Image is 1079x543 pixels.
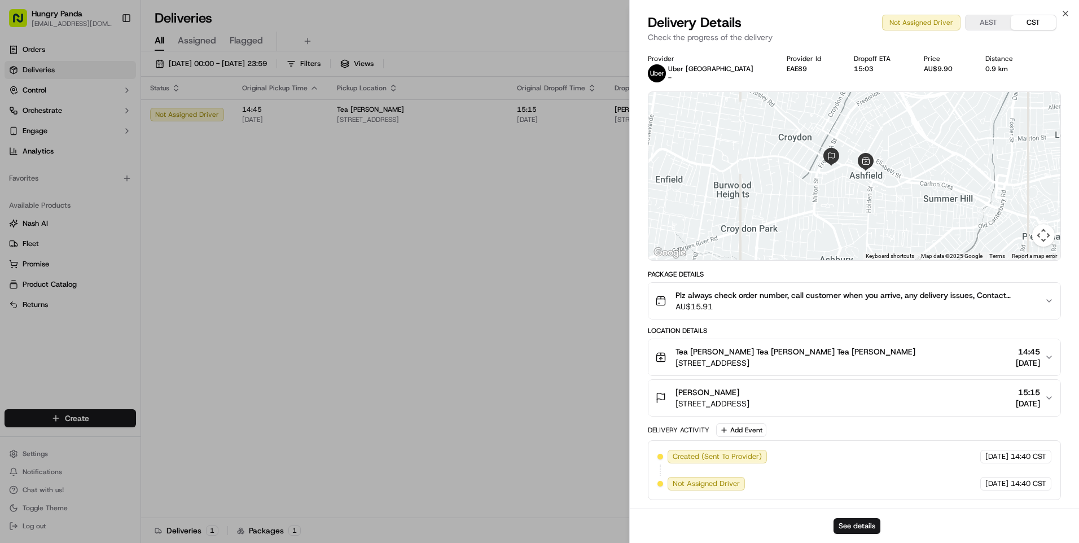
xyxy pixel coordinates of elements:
div: 0.9 km [985,64,1028,73]
span: [DATE] [985,452,1008,462]
span: Pylon [112,280,137,288]
span: Delivery Details [648,14,742,32]
span: AU$15.91 [676,301,1036,312]
a: Report a map error [1012,253,1057,259]
div: Distance [985,54,1028,63]
img: 4281594248423_2fcf9dad9f2a874258b8_72.png [24,108,44,128]
img: Asif Zaman Khan [11,164,29,182]
img: 1736555255976-a54dd68f-1ca7-489b-9aae-adbdc363a1c4 [23,176,32,185]
span: 8月27日 [100,175,126,184]
span: [PERSON_NAME] [35,205,91,214]
img: uber-new-logo.jpeg [648,64,666,82]
button: Add Event [716,423,766,437]
span: Tea [PERSON_NAME] Tea [PERSON_NAME] Tea [PERSON_NAME] [676,346,915,357]
img: Bea Lacdao [11,195,29,213]
span: [PERSON_NAME] [676,387,739,398]
div: Provider [648,54,768,63]
button: CST [1011,15,1056,30]
img: Google [651,246,688,260]
span: Not Assigned Driver [673,479,740,489]
span: Created (Sent To Provider) [673,452,762,462]
span: 14:40 CST [1011,452,1046,462]
span: [DATE] [985,479,1008,489]
div: Package Details [648,270,1061,279]
button: [PERSON_NAME][STREET_ADDRESS]15:15[DATE] [648,380,1060,416]
div: Provider Id [787,54,836,63]
div: 📗 [11,253,20,262]
div: Start new chat [51,108,185,119]
button: See details [834,518,880,534]
span: Plz always check order number, call customer when you arrive, any delivery issues, Contact WhatsA... [676,290,1036,301]
button: AEST [966,15,1011,30]
span: [DATE] [1016,398,1040,409]
div: Location Details [648,326,1061,335]
img: Nash [11,11,34,34]
div: Delivery Activity [648,426,709,435]
span: - [668,73,672,82]
button: Keyboard shortcuts [866,252,914,260]
a: Open this area in Google Maps (opens a new window) [651,246,688,260]
input: Got a question? Start typing here... [29,73,203,85]
button: Start new chat [192,111,205,125]
span: Map data ©2025 Google [921,253,982,259]
span: API Documentation [107,252,181,264]
button: Tea [PERSON_NAME] Tea [PERSON_NAME] Tea [PERSON_NAME][STREET_ADDRESS]14:45[DATE] [648,339,1060,375]
div: 💻 [95,253,104,262]
p: Check the progress of the delivery [648,32,1061,43]
button: EAE89 [787,64,807,73]
div: AU$9.90 [924,64,967,73]
button: Plz always check order number, call customer when you arrive, any delivery issues, Contact WhatsA... [648,283,1060,319]
span: [DATE] [1016,357,1040,369]
p: Uber [GEOGRAPHIC_DATA] [668,64,753,73]
div: We're available if you need us! [51,119,155,128]
span: [STREET_ADDRESS] [676,398,749,409]
span: • [94,205,98,214]
span: [STREET_ADDRESS] [676,357,915,369]
span: [PERSON_NAME] [35,175,91,184]
img: 1736555255976-a54dd68f-1ca7-489b-9aae-adbdc363a1c4 [11,108,32,128]
button: See all [175,144,205,158]
span: • [94,175,98,184]
div: Past conversations [11,147,76,156]
button: Map camera controls [1032,224,1055,247]
a: 📗Knowledge Base [7,248,91,268]
div: 15:03 [854,64,905,73]
a: 💻API Documentation [91,248,186,268]
a: Powered byPylon [80,279,137,288]
p: Welcome 👋 [11,45,205,63]
div: Dropoff ETA [854,54,905,63]
span: 14:40 CST [1011,479,1046,489]
span: Knowledge Base [23,252,86,264]
span: 14:45 [1016,346,1040,357]
span: 15:15 [1016,387,1040,398]
img: 1736555255976-a54dd68f-1ca7-489b-9aae-adbdc363a1c4 [23,206,32,215]
a: Terms (opens in new tab) [989,253,1005,259]
span: 8月19日 [100,205,126,214]
div: Price [924,54,967,63]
